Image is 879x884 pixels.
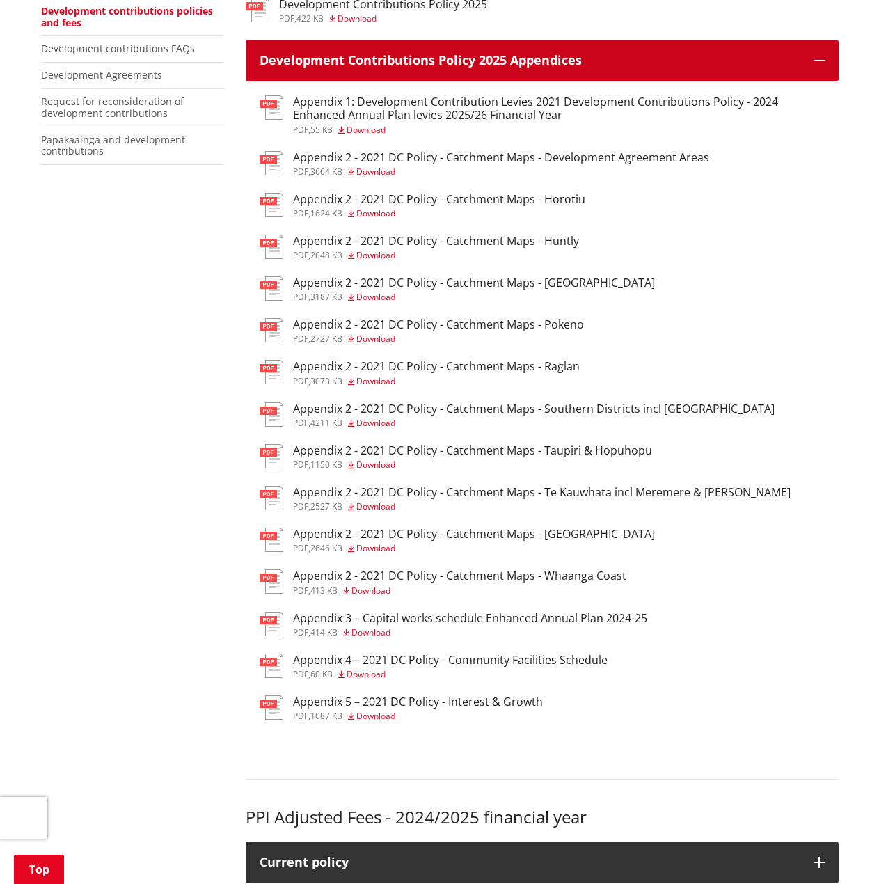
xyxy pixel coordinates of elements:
a: Appendix 1: Development Contribution Levies 2021 Development Contributions Policy - 2024 Enhanced... [260,95,825,134]
h3: Appendix 2 - 2021 DC Policy - Catchment Maps - [GEOGRAPHIC_DATA] [293,276,655,290]
div: , [293,168,709,176]
h3: Appendix 2 - 2021 DC Policy - Catchment Maps - Pokeno [293,318,584,331]
span: Download [356,710,395,722]
a: Development contributions policies and fees [41,4,213,29]
div: , [293,461,652,469]
button: Current policy [246,842,839,883]
span: 422 KB [296,13,324,24]
span: Download [356,500,395,512]
img: document-pdf.svg [260,360,283,384]
button: Development Contributions Policy 2025 Appendices [246,40,839,81]
h3: Appendix 1: Development Contribution Levies 2021 Development Contributions Policy - 2024 Enhanced... [293,95,825,122]
span: Download [347,668,386,680]
a: Appendix 2 - 2021 DC Policy - Catchment Maps - Huntly pdf,2048 KB Download [260,235,579,260]
span: Download [351,626,390,638]
span: Download [356,166,395,177]
div: , [293,210,585,218]
div: , [293,126,825,134]
a: Appendix 2 - 2021 DC Policy - Catchment Maps - [GEOGRAPHIC_DATA] pdf,3187 KB Download [260,276,655,301]
span: pdf [293,459,308,471]
span: pdf [293,124,308,136]
h3: Appendix 3 – Capital works schedule Enhanced Annual Plan 2024-25 [293,612,647,625]
span: 1624 KB [310,207,342,219]
a: Appendix 2 - 2021 DC Policy - Catchment Maps - Raglan pdf,3073 KB Download [260,360,580,385]
img: document-pdf.svg [260,695,283,720]
span: 1087 KB [310,710,342,722]
a: Appendix 2 - 2021 DC Policy - Catchment Maps - Te Kauwhata incl Meremere & [PERSON_NAME] pdf,2527... [260,486,791,511]
span: pdf [293,710,308,722]
span: Download [356,291,395,303]
h3: Appendix 2 - 2021 DC Policy - Catchment Maps - Whaanga Coast [293,569,626,583]
span: Download [351,585,390,597]
div: , [293,377,580,386]
div: , [279,15,487,23]
div: , [293,712,543,720]
a: Development contributions FAQs [41,42,195,55]
span: Download [356,459,395,471]
h3: Appendix 2 - 2021 DC Policy - Catchment Maps - Development Agreement Areas [293,151,709,164]
span: 2646 KB [310,542,342,554]
a: Appendix 2 - 2021 DC Policy - Catchment Maps - Whaanga Coast pdf,413 KB Download [260,569,626,594]
div: , [293,419,775,427]
span: pdf [293,249,308,261]
span: Download [347,124,386,136]
h3: Appendix 2 - 2021 DC Policy - Catchment Maps - Te Kauwhata incl Meremere & [PERSON_NAME] [293,486,791,499]
h3: Development Contributions Policy 2025 Appendices [260,54,800,68]
span: Download [356,249,395,261]
h3: Appendix 2 - 2021 DC Policy - Catchment Maps - Taupiri & Hopuhopu [293,444,652,457]
img: document-pdf.svg [260,193,283,217]
a: Appendix 4 – 2021 DC Policy - Community Facilities Schedule pdf,60 KB Download [260,654,608,679]
h3: Appendix 2 - 2021 DC Policy - Catchment Maps - Raglan [293,360,580,373]
img: document-pdf.svg [260,151,283,175]
span: 4211 KB [310,417,342,429]
h3: Appendix 2 - 2021 DC Policy - Catchment Maps - Huntly [293,235,579,248]
div: , [293,251,579,260]
span: 55 KB [310,124,333,136]
span: pdf [293,626,308,638]
span: 2527 KB [310,500,342,512]
a: Development Agreements [41,68,162,81]
div: , [293,629,647,637]
span: Download [356,333,395,345]
h3: PPI Adjusted Fees - 2024/2025 financial year [246,807,839,828]
img: document-pdf.svg [260,95,283,120]
span: 3664 KB [310,166,342,177]
img: document-pdf.svg [260,318,283,342]
div: , [293,503,791,511]
img: document-pdf.svg [260,235,283,259]
span: pdf [293,375,308,387]
div: , [293,544,655,553]
span: 2048 KB [310,249,342,261]
div: Current policy [260,855,800,869]
span: Download [356,542,395,554]
span: pdf [293,542,308,554]
img: document-pdf.svg [260,569,283,594]
span: pdf [293,500,308,512]
span: Download [356,207,395,219]
div: , [293,670,608,679]
span: pdf [293,166,308,177]
a: Appendix 2 - 2021 DC Policy - Catchment Maps - Taupiri & Hopuhopu pdf,1150 KB Download [260,444,652,469]
iframe: Messenger Launcher [815,826,865,876]
span: 3187 KB [310,291,342,303]
span: 2727 KB [310,333,342,345]
img: document-pdf.svg [260,486,283,510]
span: 414 KB [310,626,338,638]
div: , [293,293,655,301]
img: document-pdf.svg [260,612,283,636]
h3: Appendix 4 – 2021 DC Policy - Community Facilities Schedule [293,654,608,667]
h3: Appendix 5 – 2021 DC Policy - Interest & Growth [293,695,543,709]
a: Request for reconsideration of development contributions [41,95,184,120]
a: Appendix 3 – Capital works schedule Enhanced Annual Plan 2024-25 pdf,414 KB Download [260,612,647,637]
span: pdf [293,668,308,680]
span: 3073 KB [310,375,342,387]
a: Appendix 2 - 2021 DC Policy - Catchment Maps - Southern Districts incl [GEOGRAPHIC_DATA] pdf,4211... [260,402,775,427]
div: , [293,587,626,595]
h3: Appendix 2 - 2021 DC Policy - Catchment Maps - Southern Districts incl [GEOGRAPHIC_DATA] [293,402,775,416]
a: Top [14,855,64,884]
img: document-pdf.svg [260,444,283,468]
a: Appendix 2 - 2021 DC Policy - Catchment Maps - Development Agreement Areas pdf,3664 KB Download [260,151,709,176]
div: , [293,335,584,343]
a: Appendix 2 - 2021 DC Policy - Catchment Maps - Pokeno pdf,2727 KB Download [260,318,584,343]
h3: Appendix 2 - 2021 DC Policy - Catchment Maps - Horotiu [293,193,585,206]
